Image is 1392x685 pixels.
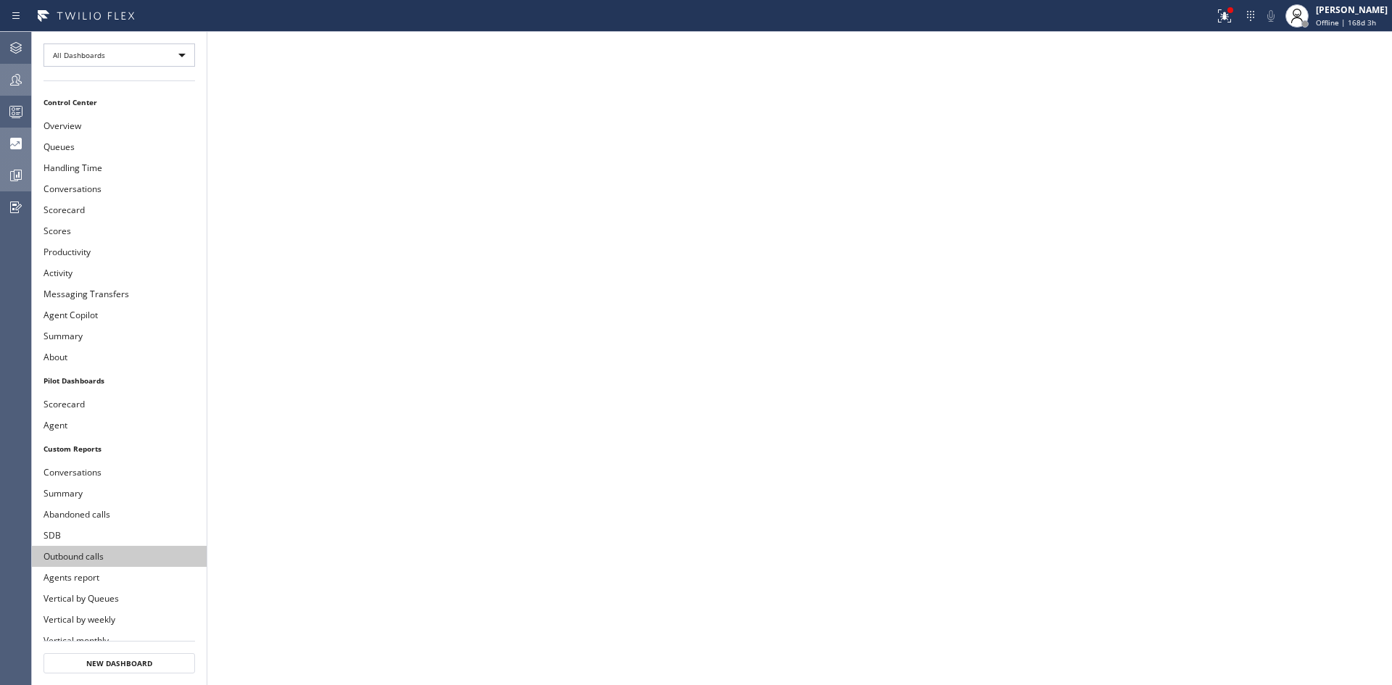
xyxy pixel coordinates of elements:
button: Abandoned calls [32,504,207,525]
button: Conversations [32,462,207,483]
button: Agent [32,415,207,436]
button: Queues [32,136,207,157]
button: Vertical by Queues [32,588,207,609]
button: Activity [32,262,207,283]
button: Conversations [32,178,207,199]
div: [PERSON_NAME] [1316,4,1388,16]
button: Messaging Transfers [32,283,207,304]
button: Overview [32,115,207,136]
button: Vertical by weekly [32,609,207,630]
button: New Dashboard [43,653,195,673]
button: Vertical monthly [32,630,207,651]
button: Handling Time [32,157,207,178]
button: Summary [32,325,207,346]
span: Offline | 168d 3h [1316,17,1376,28]
iframe: dashboard_aaZjl7m6DEs0 [207,32,1392,685]
button: Summary [32,483,207,504]
li: Control Center [32,93,207,112]
button: Scorecard [32,394,207,415]
button: Scores [32,220,207,241]
button: Mute [1261,6,1281,26]
button: SDB [32,525,207,546]
button: About [32,346,207,368]
li: Custom Reports [32,439,207,458]
li: Pilot Dashboards [32,371,207,390]
button: Agents report [32,567,207,588]
button: Productivity [32,241,207,262]
button: Outbound calls [32,546,207,567]
button: Scorecard [32,199,207,220]
button: Agent Copilot [32,304,207,325]
div: All Dashboards [43,43,195,67]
